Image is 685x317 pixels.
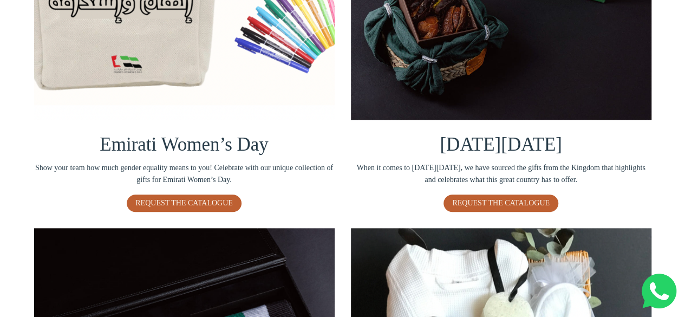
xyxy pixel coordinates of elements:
span: [DATE][DATE] [440,134,562,155]
span: Last name [309,1,344,10]
span: Number of gifts [309,90,360,99]
span: When it comes to [DATE][DATE], we have sourced the gifts from the Kingdom that highlights and cel... [351,162,651,186]
span: Emirati Women’s Day [100,134,268,155]
img: Whatsapp [642,274,676,308]
span: REQUEST THE CATALOGUE [135,199,233,207]
a: REQUEST THE CATALOGUE [127,195,242,212]
span: Show your team how much gender equality means to you! Celebrate with our unique collection of gif... [34,162,335,186]
span: REQUEST THE CATALOGUE [452,199,550,207]
a: REQUEST THE CATALOGUE [443,195,558,212]
span: Company name [309,46,362,54]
